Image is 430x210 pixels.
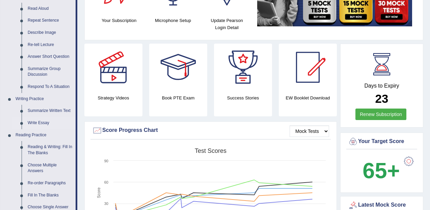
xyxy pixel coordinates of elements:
a: Respond To A Situation [25,81,76,93]
h4: Days to Expiry [348,83,415,89]
b: 23 [375,92,388,105]
a: Re-order Paragraphs [25,177,76,189]
a: Write Essay [25,117,76,129]
tspan: Score [97,187,101,198]
h4: Success Stories [214,94,272,101]
a: Reading Practice [12,129,76,141]
a: Describe Image [25,27,76,39]
a: Summarize Written Text [25,105,76,117]
a: Repeat Sentence [25,15,76,27]
div: Your Target Score [348,137,415,147]
text: 60 [104,180,108,184]
a: Answer Short Question [25,51,76,63]
text: 90 [104,159,108,163]
a: Summarize Group Discussion [25,63,76,81]
tspan: Test scores [195,147,226,154]
text: 30 [104,202,108,206]
a: Fill In The Blanks [25,189,76,202]
h4: Microphone Setup [150,17,197,24]
a: Re-tell Lecture [25,39,76,51]
a: Choose Multiple Answers [25,159,76,177]
div: Score Progress Chart [92,125,329,136]
a: Writing Practice [12,93,76,105]
a: Read Aloud [25,3,76,15]
h4: Strategy Videos [84,94,142,101]
a: Renew Subscription [355,109,406,120]
h4: Update Pearson Login Detail [203,17,250,31]
b: 65+ [362,158,400,183]
h4: Book PTE Exam [149,94,207,101]
a: Reading & Writing: Fill In The Blanks [25,141,76,159]
h4: Your Subscription [96,17,143,24]
h4: EW Booklet Download [279,94,337,101]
